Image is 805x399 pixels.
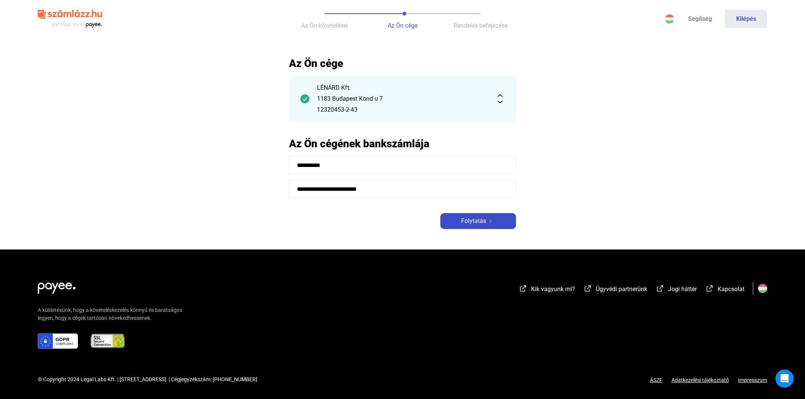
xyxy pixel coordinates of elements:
div: LÉNÁRD Kft. [317,83,488,92]
button: HU [660,10,679,28]
button: Folytatásarrow-right-white [440,213,516,229]
a: Adatkezelési tájékoztató [662,377,738,383]
h2: Az Ön cége [289,57,516,70]
img: HU.svg [758,284,767,293]
div: © Copyright 2024 Legal Labs Kft. | [STREET_ADDRESS]. | Cégjegyzékszám: [PHONE_NUMBER] [38,376,257,383]
a: external-link-whiteKapcsolat [705,287,744,294]
a: external-link-whiteJogi háttér [656,287,697,294]
img: expand [496,94,505,103]
img: ssl [90,334,125,349]
span: Kik vagyunk mi? [531,285,575,293]
a: external-link-whiteKik vagyunk mi? [519,287,575,294]
img: external-link-white [519,285,528,292]
div: 12320453-2-43 [317,105,488,114]
img: gdpr [38,334,78,349]
img: arrow-right-white [486,219,495,223]
a: external-link-whiteÜgyvédi partnerünk [583,287,647,294]
img: external-link-white [656,285,665,292]
img: external-link-white [583,285,592,292]
span: Folytatás [461,217,486,226]
a: Segítség [679,10,721,28]
span: Az Ön cége [388,22,418,29]
img: external-link-white [705,285,714,292]
button: Kilépés [725,10,767,28]
div: 1183 Budapest Kond u 7 [317,94,488,103]
img: checkmark-darker-green-circle [300,94,309,103]
span: Jogi háttér [668,285,697,293]
span: Az Ön követelései [301,22,348,29]
span: Rendelés befejezése [454,22,508,29]
span: Ügyvédi partnerünk [596,285,647,293]
span: Kapcsolat [718,285,744,293]
a: ÁSZF [650,377,662,383]
img: szamlazzhu-logo [38,7,102,31]
img: white-payee-white-dot.svg [38,278,76,294]
a: Impresszum [738,377,767,383]
img: HU [665,14,674,23]
div: Open Intercom Messenger [775,369,794,388]
h2: Az Ön cégének bankszámlája [289,137,516,150]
